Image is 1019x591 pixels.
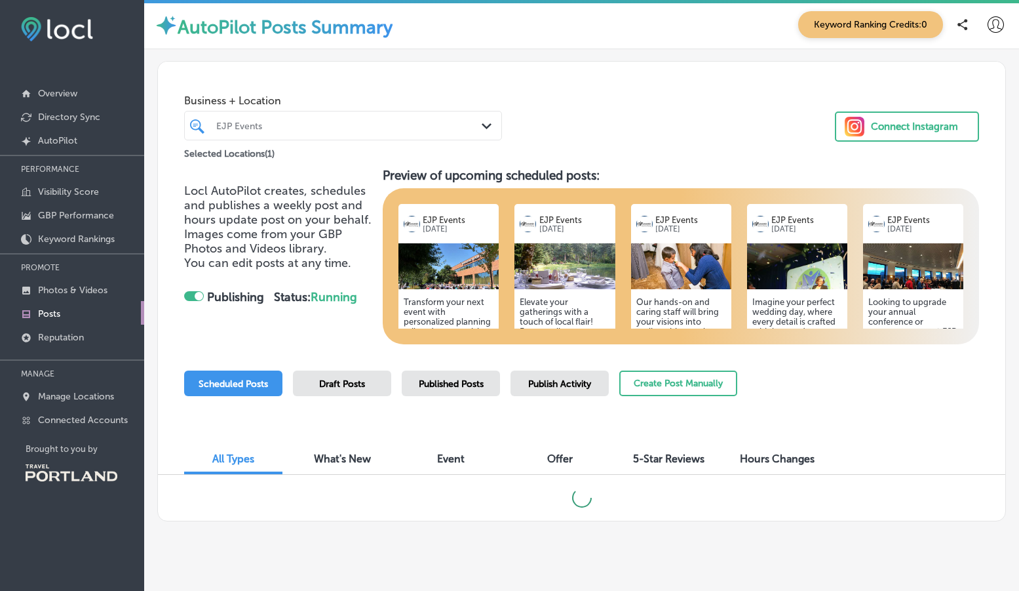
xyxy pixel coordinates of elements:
[514,243,615,289] img: 1629438208image_62b262d2-e0a1-4f21-b9d1-593f54e2440b.jpg
[887,215,958,225] p: EJP Events
[528,378,591,390] span: Publish Activity
[38,332,84,343] p: Reputation
[38,210,114,221] p: GBP Performance
[212,453,254,465] span: All Types
[21,17,93,41] img: fda3e92497d09a02dc62c9cd864e3231.png
[423,215,493,225] p: EJP Events
[184,256,351,270] span: You can edit posts at any time.
[520,216,536,232] img: logo
[38,391,114,402] p: Manage Locations
[38,234,115,245] p: Keyword Rankings
[184,184,372,256] span: Locl AutoPilot creates, schedules and publishes a weekly post and hours update post on your behal...
[619,371,737,396] button: Create Post Manually
[636,216,653,232] img: logo
[199,378,268,390] span: Scheduled Posts
[655,215,726,225] p: EJP Events
[520,297,609,445] h5: Elevate your gatherings with a touch of local flair! From cycling tours to corporate retreats, ev...
[633,453,704,465] span: 5-Star Reviews
[740,453,815,465] span: Hours Changes
[771,225,842,234] p: [DATE]
[207,290,264,304] strong: Publishing
[655,225,726,234] p: [DATE]
[771,215,842,225] p: EJP Events
[863,243,963,289] img: 172835516738cefc04-d34d-43cc-a9ab-fd8b400cb0db_2024-10-07.jpg
[437,453,465,465] span: Event
[383,168,979,183] h3: Preview of upcoming scheduled posts:
[747,243,847,289] img: 1629438212image_098b6128-b95c-47e5-b3c0-74fe2534bfe8.jpg
[38,112,100,123] p: Directory Sync
[419,378,484,390] span: Published Posts
[26,444,144,454] p: Brought to you by
[398,243,499,289] img: 1629438206image_d8515d6d-dd28-4bad-92ed-6f379f67e5a1.jpg
[835,112,979,142] button: Connect Instagram
[38,308,60,319] p: Posts
[871,117,958,136] div: Connect Instagram
[38,415,128,426] p: Connected Accounts
[38,135,77,146] p: AutoPilot
[311,290,357,304] span: Running
[38,285,107,296] p: Photos & Videos
[887,225,958,234] p: [DATE]
[319,378,365,390] span: Draft Posts
[38,88,77,99] p: Overview
[752,297,842,445] h5: Imagine your perfect wedding day, where every detail is crafted with love and care. From stunning...
[184,94,502,107] span: Business + Location
[404,297,493,445] h5: Transform your next event with personalized planning tailored to your vision. From weddings to co...
[798,11,943,38] span: Keyword Ranking Credits: 0
[404,216,420,232] img: logo
[868,297,958,445] h5: Looking to upgrade your annual conference or corporate retreat? EJP Events brings creativity and ...
[314,453,371,465] span: What's New
[38,186,99,197] p: Visibility Score
[636,297,726,445] h5: Our hands-on and caring staff will bring your visions into reality with seamless event planning! ...
[539,215,610,225] p: EJP Events
[423,225,493,234] p: [DATE]
[547,453,573,465] span: Offer
[274,290,357,304] strong: Status:
[539,225,610,234] p: [DATE]
[752,216,769,232] img: logo
[26,464,117,481] img: Travel Portland
[216,120,483,131] div: EJP Events
[184,143,275,159] p: Selected Locations ( 1 )
[868,216,885,232] img: logo
[631,243,731,289] img: 1629438193image_276a8de6-b0e3-483a-ae80-a0af15d9c6fa.jpg
[178,16,393,38] label: AutoPilot Posts Summary
[155,14,178,37] img: autopilot-icon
